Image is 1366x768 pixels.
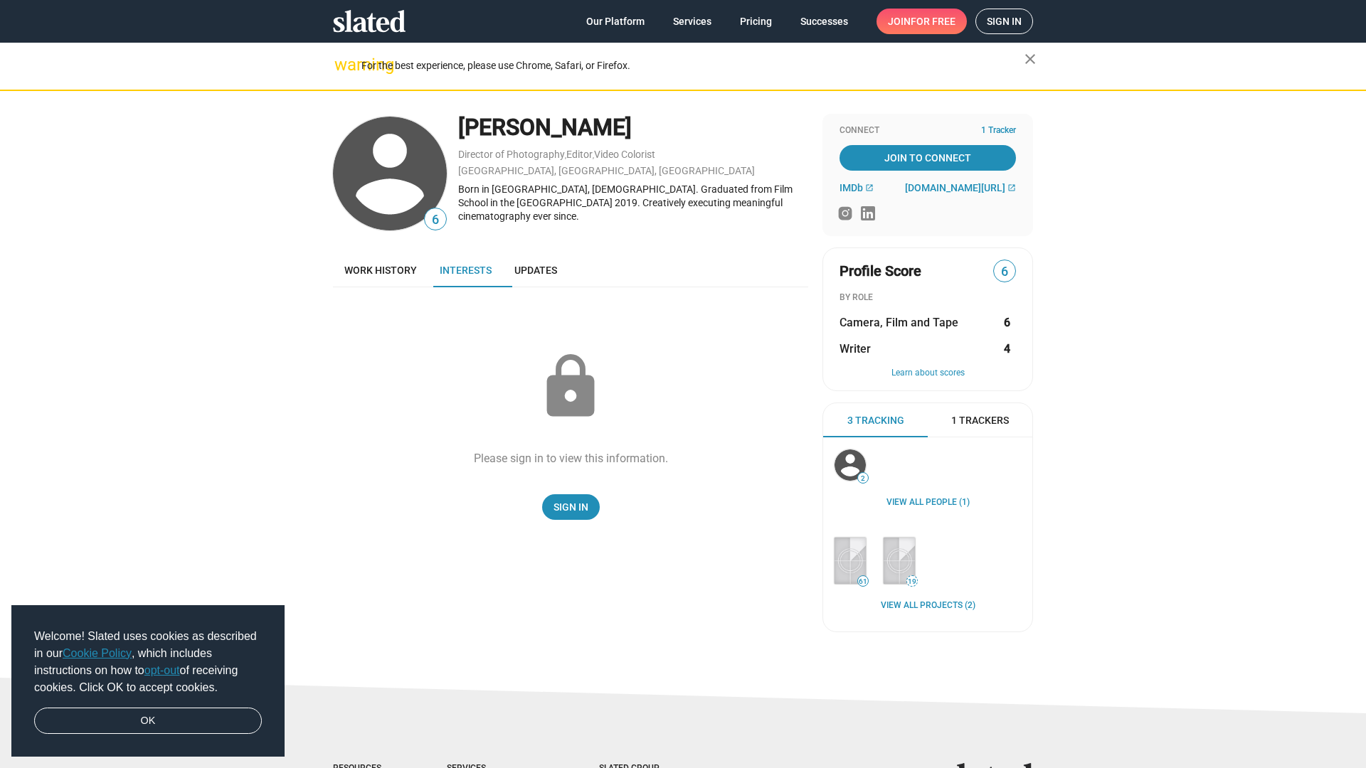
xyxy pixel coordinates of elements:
[333,253,428,287] a: Work history
[458,112,808,143] div: [PERSON_NAME]
[63,647,132,659] a: Cookie Policy
[458,149,565,160] a: Director of Photography
[565,151,566,159] span: ,
[1022,50,1039,68] mat-icon: close
[840,315,958,330] span: Camera, Film and Tape
[458,165,755,176] a: [GEOGRAPHIC_DATA], [GEOGRAPHIC_DATA], [GEOGRAPHIC_DATA]
[905,182,1016,193] a: [DOMAIN_NAME][URL]
[911,9,955,34] span: for free
[994,262,1015,282] span: 6
[586,9,645,34] span: Our Platform
[877,9,967,34] a: Joinfor free
[503,253,568,287] a: Updates
[334,56,351,73] mat-icon: warning
[474,451,668,466] div: Please sign in to view this information.
[789,9,859,34] a: Successes
[886,497,970,508] a: View all People (1)
[344,265,417,276] span: Work history
[881,600,975,612] a: View all Projects (2)
[514,265,557,276] span: Updates
[554,494,588,520] span: Sign In
[840,292,1016,304] div: BY ROLE
[840,182,863,193] span: IMDb
[1004,341,1010,356] strong: 4
[144,664,180,676] a: opt-out
[981,125,1016,137] span: 1 Tracker
[361,56,1024,75] div: For the best experience, please use Chrome, Safari, or Firefox.
[1004,315,1010,330] strong: 6
[842,145,1013,171] span: Join To Connect
[840,125,1016,137] div: Connect
[566,149,593,160] a: Editor
[740,9,772,34] span: Pricing
[840,341,871,356] span: Writer
[951,414,1009,427] span: 1 Trackers
[425,210,446,230] span: 6
[428,253,503,287] a: Interests
[907,577,917,586] span: 19
[575,9,656,34] a: Our Platform
[662,9,723,34] a: Services
[542,494,600,520] a: Sign In
[34,628,262,696] span: Welcome! Slated uses cookies as described in our , which includes instructions on how to of recei...
[800,9,848,34] span: Successes
[840,182,874,193] a: IMDb
[840,368,1016,379] button: Learn about scores
[594,149,655,160] a: Video Colorist
[729,9,783,34] a: Pricing
[847,414,904,427] span: 3 Tracking
[840,262,921,281] span: Profile Score
[987,9,1022,33] span: Sign in
[458,183,808,223] div: Born in [GEOGRAPHIC_DATA], [DEMOGRAPHIC_DATA]. Graduated from Film School in the [GEOGRAPHIC_DATA...
[34,708,262,735] a: dismiss cookie message
[975,9,1033,34] a: Sign in
[535,351,606,422] mat-icon: lock
[858,474,868,483] span: 2
[840,145,1016,171] a: Join To Connect
[11,605,285,757] div: cookieconsent
[888,9,955,34] span: Join
[440,265,492,276] span: Interests
[858,577,868,586] span: 61
[1007,183,1016,192] mat-icon: open_in_new
[865,183,874,192] mat-icon: open_in_new
[905,182,1005,193] span: [DOMAIN_NAME][URL]
[673,9,711,34] span: Services
[593,151,594,159] span: ,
